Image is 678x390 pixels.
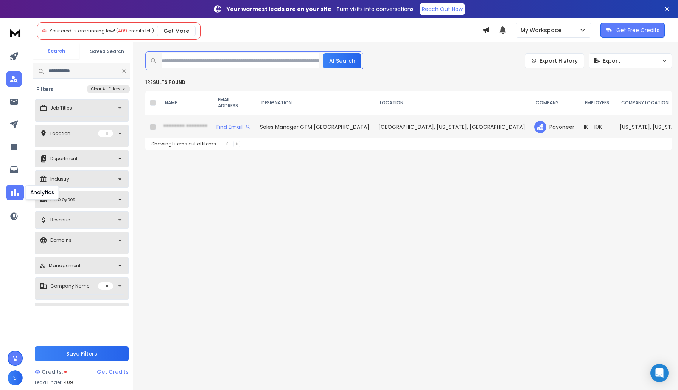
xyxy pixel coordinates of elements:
p: 1 [98,282,113,290]
span: Credits: [42,368,63,376]
div: Open Intercom Messenger [650,364,669,382]
a: Reach Out Now [420,3,465,15]
button: S [8,370,23,385]
button: Get More [157,26,196,36]
p: Company Name [50,283,89,289]
p: Department [50,156,78,162]
p: Management [49,263,81,269]
p: Location [50,130,70,136]
button: Save Filters [35,346,129,361]
div: Get Credits [97,368,129,376]
div: Payoneer [534,121,574,133]
div: Showing 1 items out of 1 items [151,141,216,147]
div: Analytics [25,185,59,200]
a: Credits:Get Credits [35,364,129,379]
th: EMPLOYEES [579,91,615,115]
span: 409 [64,379,73,385]
p: Get Free Credits [616,26,659,34]
button: Get Free Credits [600,23,665,38]
h3: Filters [33,85,57,93]
th: LOCATION [374,91,530,115]
span: Your credits are running low! [50,28,115,34]
th: COMPANY [530,91,579,115]
th: DESIGNATION [255,91,374,115]
p: Employees [50,197,75,203]
td: Sales Manager GTM [GEOGRAPHIC_DATA] [255,115,374,139]
td: 1K - 10K [579,115,615,139]
button: Saved Search [84,44,130,59]
button: Clear All Filters [87,85,130,93]
p: Revenue [50,217,70,223]
p: Reach Out Now [422,5,463,13]
th: NAME [159,91,212,115]
strong: Your warmest leads are on your site [227,5,331,13]
p: – Turn visits into conversations [227,5,414,13]
img: logo [8,26,23,40]
a: Export History [525,53,584,68]
p: Industry [50,176,69,182]
p: Lead Finder: [35,379,62,385]
p: 1 results found [145,79,672,85]
p: 1 [98,130,113,137]
span: Export [603,57,620,65]
p: Job Titles [50,105,72,111]
span: 409 [118,28,127,34]
p: Domains [50,237,72,243]
p: My Workspace [521,26,564,34]
span: ( credits left) [116,28,154,34]
button: AI Search [323,53,361,68]
div: Find Email [216,123,251,131]
td: [GEOGRAPHIC_DATA], [US_STATE], [GEOGRAPHIC_DATA] [374,115,530,139]
button: Search [33,43,79,59]
th: EMAIL ADDRESS [212,91,255,115]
